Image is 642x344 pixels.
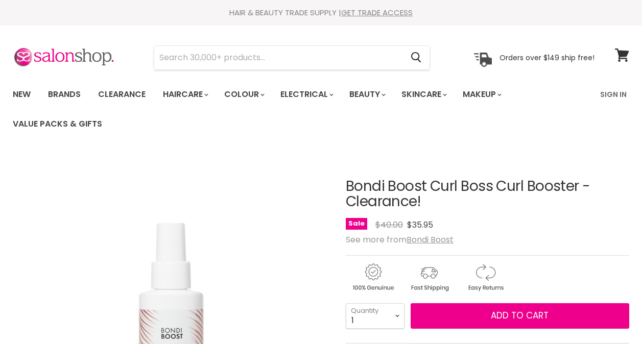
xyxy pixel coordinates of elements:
span: See more from [346,234,454,245]
select: Quantity [346,303,405,329]
span: Add to cart [491,309,549,322]
img: genuine.gif [346,262,400,293]
a: Beauty [342,84,392,105]
img: shipping.gif [402,262,456,293]
span: $40.00 [375,219,403,231]
a: Value Packs & Gifts [5,113,110,135]
a: GET TRADE ACCESS [341,7,413,18]
iframe: Gorgias live chat messenger [591,296,632,334]
a: Brands [40,84,88,105]
a: Colour [217,84,271,105]
button: Add to cart [411,303,629,329]
button: Search [402,46,430,69]
a: Clearance [90,84,153,105]
p: Orders over $149 ship free! [500,53,595,62]
a: Sign In [594,84,633,105]
span: $35.95 [407,219,433,231]
span: Sale [346,218,367,230]
h1: Bondi Boost Curl Boss Curl Booster - Clearance! [346,179,629,210]
a: Haircare [155,84,215,105]
a: Electrical [273,84,340,105]
img: returns.gif [458,262,512,293]
input: Search [154,46,402,69]
form: Product [154,45,430,70]
ul: Main menu [5,80,594,139]
a: Skincare [394,84,453,105]
a: Bondi Boost [407,234,454,245]
a: Makeup [455,84,508,105]
a: New [5,84,38,105]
